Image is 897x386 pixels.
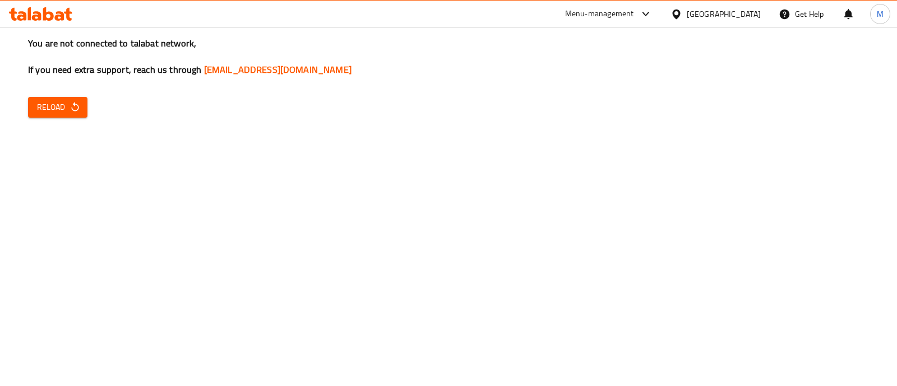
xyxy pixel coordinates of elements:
[28,37,869,76] h3: You are not connected to talabat network, If you need extra support, reach us through
[28,97,87,118] button: Reload
[37,100,78,114] span: Reload
[204,61,352,78] a: [EMAIL_ADDRESS][DOMAIN_NAME]
[565,7,634,21] div: Menu-management
[877,8,884,20] span: M
[687,8,761,20] div: [GEOGRAPHIC_DATA]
